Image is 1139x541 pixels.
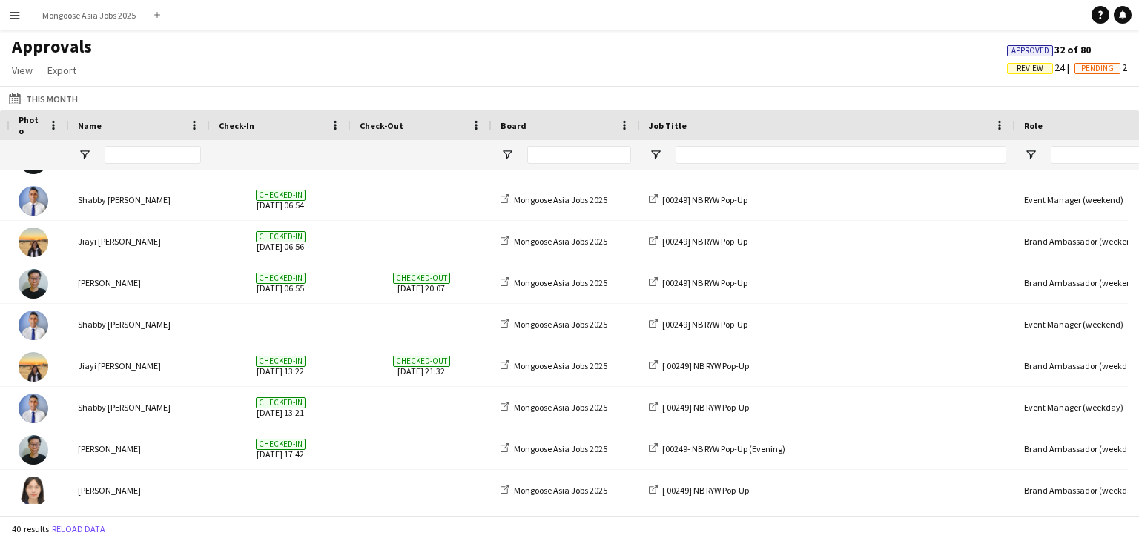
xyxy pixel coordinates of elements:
span: Role [1024,120,1043,131]
span: Export [47,64,76,77]
span: View [12,64,33,77]
span: Job Title [649,120,687,131]
span: [DATE] 06:54 [219,179,342,220]
span: Mongoose Asia Jobs 2025 [514,236,607,247]
img: Jeanette Lee [19,477,48,506]
span: 24 [1007,61,1074,74]
img: Shabby A. Malik [19,311,48,340]
span: [ 00249] NB RYW Pop-Up [662,485,749,496]
img: Ngar Hoon Ng [19,269,48,299]
a: [ 00249] NB RYW Pop-Up [649,402,749,413]
input: Name Filter Input [105,146,201,164]
a: [00249] NB RYW Pop-Up [649,194,747,205]
span: Mongoose Asia Jobs 2025 [514,194,607,205]
span: Checked-out [393,356,450,367]
a: Mongoose Asia Jobs 2025 [501,277,607,288]
span: Mongoose Asia Jobs 2025 [514,360,607,371]
img: Ngar Hoon Ng [19,435,48,465]
span: Checked-in [256,231,306,242]
span: [00249] NB RYW Pop-Up [662,277,747,288]
button: Open Filter Menu [501,148,514,162]
span: [ 00249] NB RYW Pop-Up [662,402,749,413]
img: Jiayi Rachel Liew [19,228,48,257]
div: Shabby [PERSON_NAME] [69,179,210,220]
span: Pending [1081,64,1114,73]
span: [00249- NB RYW Pop-Up (Evening) [662,443,785,454]
input: Board Filter Input [527,146,631,164]
span: Name [78,120,102,131]
span: [00249] NB RYW Pop-Up [662,236,747,247]
span: Mongoose Asia Jobs 2025 [514,443,607,454]
span: Review [1017,64,1043,73]
div: [PERSON_NAME] [69,470,210,511]
span: Board [501,120,526,131]
a: View [6,61,39,80]
button: Open Filter Menu [1024,148,1037,162]
div: Jiayi [PERSON_NAME] [69,221,210,262]
a: Mongoose Asia Jobs 2025 [501,236,607,247]
a: [00249- NB RYW Pop-Up (Evening) [649,443,785,454]
a: Mongoose Asia Jobs 2025 [501,360,607,371]
span: Checked-in [256,439,306,450]
div: [PERSON_NAME] [69,262,210,303]
a: [ 00249] NB RYW Pop-Up [649,360,749,371]
span: [DATE] 13:22 [219,345,342,386]
a: Mongoose Asia Jobs 2025 [501,485,607,496]
span: [00249] NB RYW Pop-Up [662,319,747,330]
span: [DATE] 06:56 [219,221,342,262]
a: Mongoose Asia Jobs 2025 [501,443,607,454]
span: Checked-out [393,273,450,284]
span: Checked-in [256,273,306,284]
span: Checked-in [256,356,306,367]
div: Jiayi [PERSON_NAME] [69,345,210,386]
span: [DATE] 21:32 [360,345,483,386]
span: Mongoose Asia Jobs 2025 [514,319,607,330]
a: Mongoose Asia Jobs 2025 [501,402,607,413]
div: Shabby [PERSON_NAME] [69,304,210,345]
span: [ 00249] NB RYW Pop-Up [662,360,749,371]
span: Mongoose Asia Jobs 2025 [514,485,607,496]
div: [PERSON_NAME] [69,428,210,469]
span: [DATE] 17:42 [219,428,342,469]
a: Mongoose Asia Jobs 2025 [501,194,607,205]
span: Checked-in [256,397,306,408]
button: Open Filter Menu [78,148,91,162]
button: Mongoose Asia Jobs 2025 [30,1,148,30]
input: Job Title Filter Input [676,146,1006,164]
a: Mongoose Asia Jobs 2025 [501,319,607,330]
span: Check-Out [360,120,403,131]
img: Shabby A. Malik [19,186,48,216]
img: Jiayi Rachel Liew [19,352,48,382]
span: [DATE] 13:21 [219,387,342,428]
a: [00249] NB RYW Pop-Up [649,236,747,247]
a: [00249] NB RYW Pop-Up [649,277,747,288]
img: Shabby A. Malik [19,394,48,423]
a: [ 00249] NB RYW Pop-Up [649,485,749,496]
span: [00249] NB RYW Pop-Up [662,194,747,205]
span: Checked-in [256,190,306,201]
span: [DATE] 06:55 [219,262,342,303]
button: Reload data [49,521,108,537]
a: Export [42,61,82,80]
span: [DATE] 20:07 [360,262,483,303]
span: Mongoose Asia Jobs 2025 [514,277,607,288]
span: Photo [19,114,42,136]
button: This Month [6,90,81,107]
span: Approved [1011,46,1049,56]
div: Shabby [PERSON_NAME] [69,387,210,428]
span: Check-In [219,120,254,131]
button: Open Filter Menu [649,148,662,162]
a: [00249] NB RYW Pop-Up [649,319,747,330]
span: 2 [1074,61,1127,74]
span: 32 of 80 [1007,43,1091,56]
span: Mongoose Asia Jobs 2025 [514,402,607,413]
